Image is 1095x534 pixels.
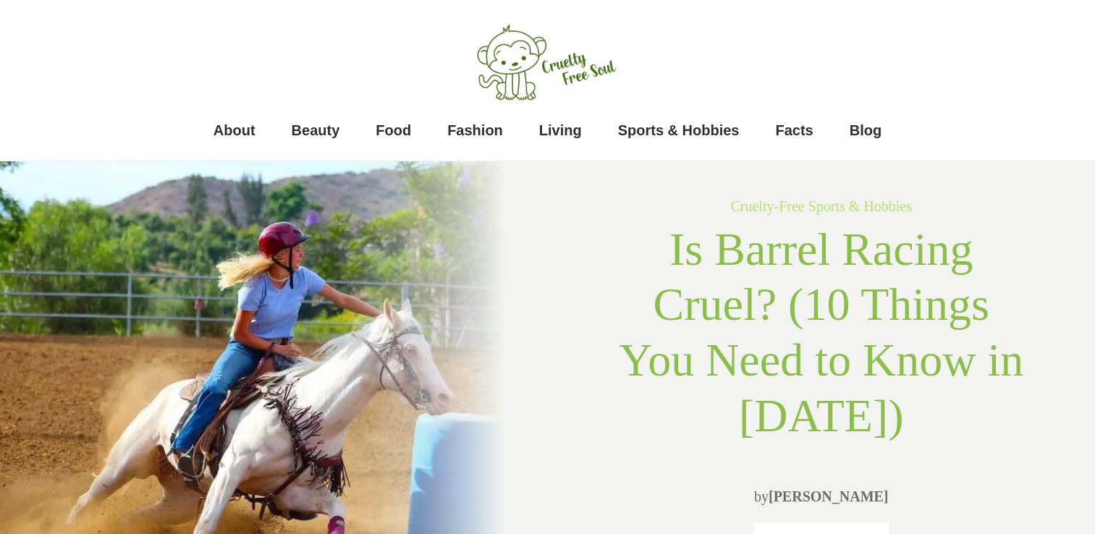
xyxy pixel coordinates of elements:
[776,116,813,145] a: Facts
[769,488,889,504] a: [PERSON_NAME]
[850,116,882,145] a: Blog
[292,116,340,145] a: Beauty
[613,482,1030,511] p: by
[447,116,503,145] a: Fashion
[730,198,912,214] a: Cruelty-Free Sports & Hobbies
[213,116,255,145] a: About
[619,224,1023,441] span: Is Barrel Racing Cruel? (10 Things You Need to Know in [DATE])
[539,116,582,145] a: Living
[618,116,740,145] a: Sports & Hobbies
[376,116,411,145] a: Food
